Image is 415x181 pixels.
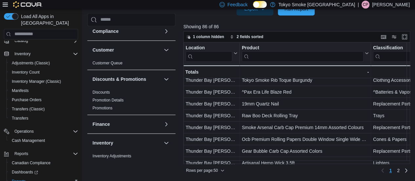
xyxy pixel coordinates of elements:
[14,38,28,43] span: Catalog
[162,139,170,147] button: Inventory
[193,34,224,39] span: 1 column hidden
[93,121,161,127] button: Finance
[162,27,170,35] button: Compliance
[9,114,78,122] span: Transfers
[358,1,359,9] p: |
[242,147,369,155] div: Gear Bubble Carb Cap Assorted Colors
[242,45,369,61] button: Product
[93,121,110,127] h3: Finance
[186,159,238,167] div: Thunder Bay [PERSON_NAME]
[9,87,31,95] a: Manifests
[9,96,44,104] a: Purchase Orders
[363,1,368,9] span: CP
[93,46,114,53] h3: Customer
[242,112,369,120] div: Raw Boo Deck Rolling Tray
[362,1,369,9] div: Cameron Palmer
[253,1,267,8] input: Dark Mode
[242,100,369,108] div: 19mm Quartz Nail
[242,68,369,76] div: -
[93,46,161,53] button: Customer
[372,1,410,9] p: [PERSON_NAME]
[87,88,176,114] div: Discounts & Promotions
[402,167,410,174] a: Next page
[9,78,64,85] a: Inventory Manager (Classic)
[12,37,31,45] button: Catalog
[93,89,110,95] span: Discounts
[9,168,41,176] a: Dashboards
[242,88,369,96] div: ^Pax Era Life Blaze Red
[183,23,412,30] p: Showing 86 of 86
[1,149,81,158] button: Reports
[12,88,29,93] span: Manifests
[9,59,52,67] a: Adjustments (Classic)
[12,60,50,66] span: Adjustments (Classic)
[186,112,238,120] div: Thunder Bay [PERSON_NAME]
[9,105,47,113] a: Transfers (Classic)
[7,77,81,86] button: Inventory Manager (Classic)
[12,138,45,143] span: Cash Management
[242,76,369,84] div: Tokyo Smoke Rib Toque Burgundy
[390,33,398,41] button: Display options
[12,50,33,58] button: Inventory
[7,86,81,95] button: Manifests
[12,170,38,175] span: Dashboards
[379,165,410,176] nav: Pagination for preceding grid
[12,116,28,121] span: Transfers
[186,88,238,96] div: Thunder Bay [PERSON_NAME]
[12,50,78,58] span: Inventory
[386,165,402,176] ul: Pagination for preceding grid
[93,76,146,82] h3: Discounts & Promotions
[7,68,81,77] button: Inventory Count
[7,136,81,145] button: Cash Management
[186,45,238,61] button: Location
[227,1,247,8] span: Feedback
[242,159,369,167] div: Artisanal Hemp Wick 3.5ft
[93,153,131,158] a: Inventory Adjustments
[93,60,122,65] span: Customer Queue
[242,124,369,131] div: Smoke Arsenal Carb Cap Premium 14mm Assorted Colours
[12,106,45,112] span: Transfers (Classic)
[9,105,78,113] span: Transfers (Classic)
[93,139,161,146] button: Inventory
[12,127,78,135] span: Operations
[242,135,369,143] div: Ocb Premium Rolling Papers Double Window Single Wide Black
[185,68,238,76] div: Totals
[14,151,28,156] span: Reports
[12,37,78,45] span: Catalog
[186,147,238,155] div: Thunder Bay [PERSON_NAME]
[93,76,161,82] button: Discounts & Promotions
[12,150,78,158] span: Reports
[9,68,42,76] a: Inventory Count
[186,124,238,131] div: Thunder Bay [PERSON_NAME]
[386,165,394,176] button: Page 1 of 2
[93,98,124,102] a: Promotion Details
[9,159,53,167] a: Canadian Compliance
[242,45,363,61] div: Product
[9,168,78,176] span: Dashboards
[93,105,113,110] a: Promotions
[1,36,81,45] button: Catalog
[7,158,81,168] button: Canadian Compliance
[18,13,78,26] span: Load All Apps in [GEOGRAPHIC_DATA]
[9,159,78,167] span: Canadian Compliance
[7,104,81,114] button: Transfers (Classic)
[93,28,161,34] button: Compliance
[237,34,263,39] span: 2 fields sorted
[401,33,408,41] button: Enter fullscreen
[12,70,40,75] span: Inventory Count
[186,45,232,51] div: Location
[12,160,51,166] span: Canadian Compliance
[9,87,78,95] span: Manifests
[93,161,146,166] a: Inventory by Product Historical
[7,95,81,104] button: Purchase Orders
[9,137,78,145] span: Cash Management
[186,135,238,143] div: Thunder Bay [PERSON_NAME]
[12,150,31,158] button: Reports
[13,1,42,8] img: Cova
[279,1,355,9] p: Tokyo Smoke [GEOGRAPHIC_DATA]
[9,59,78,67] span: Adjustments (Classic)
[7,168,81,177] a: Dashboards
